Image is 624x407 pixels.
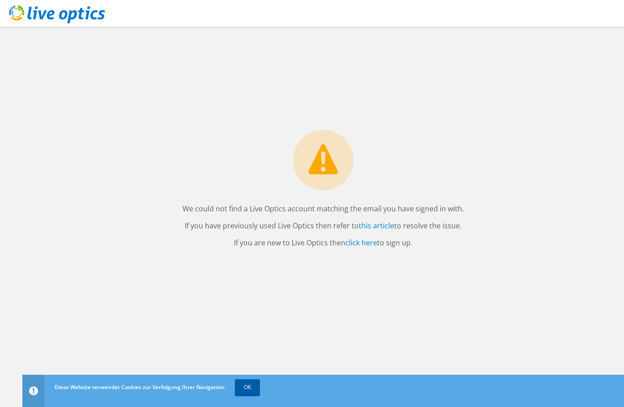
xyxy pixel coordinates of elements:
[183,202,464,215] p: We could not find a Live Optics account matching the email you have signed in with.
[183,236,464,249] p: If you are new to Live Optics then to sign up.
[235,379,260,395] a: OK
[55,383,225,391] span: Diese Website verwendet Cookies zur Verfolgung Ihrer Navigation.
[359,221,394,231] a: this article
[183,219,464,232] p: If you have previously used Live Optics then refer to to resolve the issue.
[345,238,377,248] a: click here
